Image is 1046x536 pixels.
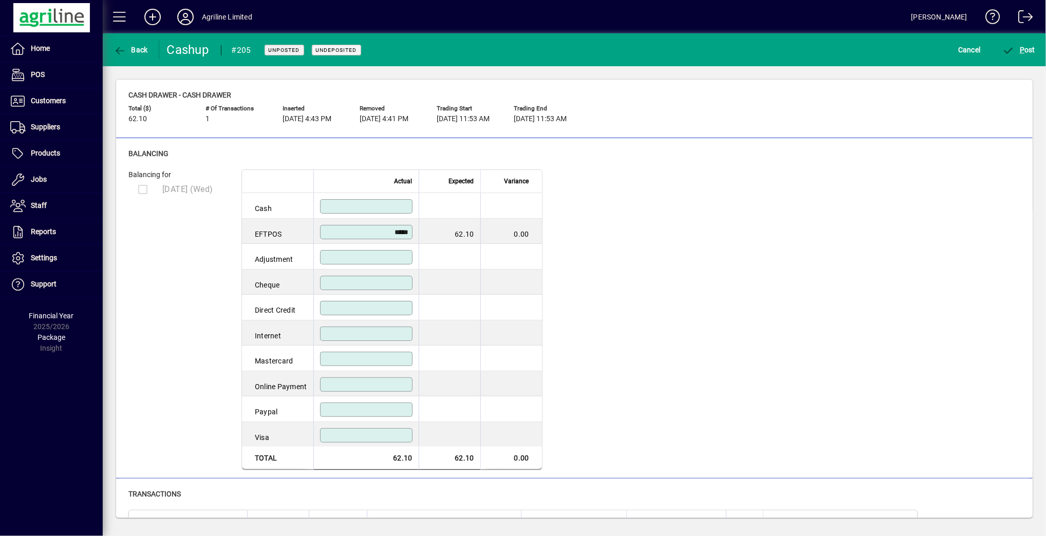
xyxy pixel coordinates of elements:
[31,70,45,79] span: POS
[29,312,74,320] span: Financial Year
[283,105,344,112] span: Inserted
[313,447,419,470] td: 62.10
[316,47,357,53] span: Undeposited
[1000,41,1038,59] button: Post
[128,115,147,123] span: 62.10
[242,295,313,320] td: Direct Credit
[269,47,300,53] span: Unposted
[242,244,313,270] td: Adjustment
[958,42,981,58] span: Cancel
[232,42,251,59] div: #205
[419,219,480,244] td: 62.10
[528,516,561,527] span: Transaction
[633,516,667,527] span: Allocated To
[114,46,148,54] span: Back
[31,149,60,157] span: Products
[911,9,967,25] div: [PERSON_NAME]
[31,123,60,131] span: Suppliers
[480,219,542,244] td: 0.00
[419,447,480,470] td: 62.10
[169,8,202,26] button: Profile
[31,97,66,105] span: Customers
[128,105,190,112] span: Total ($)
[978,2,1000,35] a: Knowledge Base
[202,9,252,25] div: Agriline Limited
[5,36,103,62] a: Home
[5,193,103,219] a: Staff
[449,176,474,187] span: Expected
[1011,2,1033,35] a: Logout
[31,201,47,209] span: Staff
[733,516,757,527] span: Terminal
[5,272,103,297] a: Support
[31,280,57,288] span: Support
[956,41,983,59] button: Cancel
[31,227,56,236] span: Reports
[480,447,542,470] td: 0.00
[242,346,313,371] td: Mastercard
[5,114,103,140] a: Suppliers
[128,490,181,498] span: Transactions
[437,105,498,112] span: Trading start
[315,516,361,527] span: Banking Method
[242,193,313,219] td: Cash
[770,516,807,527] span: POS Operator
[162,184,213,194] span: [DATE] (Wed)
[206,105,267,112] span: # of Transactions
[373,516,397,527] span: Account
[242,422,313,447] td: Visa
[242,219,313,244] td: EFTPOS
[437,115,490,123] span: [DATE] 11:53 AM
[360,115,408,123] span: [DATE] 4:41 PM
[5,62,103,88] a: POS
[360,105,421,112] span: Removed
[242,371,313,397] td: Online Payment
[1002,46,1036,54] span: ost
[167,42,211,58] div: Cashup
[136,8,169,26] button: Add
[5,141,103,166] a: Products
[31,254,57,262] span: Settings
[111,41,151,59] button: Back
[242,270,313,295] td: Cheque
[1020,46,1024,54] span: P
[395,176,413,187] span: Actual
[5,167,103,193] a: Jobs
[128,169,231,180] div: Balancing for
[5,219,103,245] a: Reports
[283,115,331,123] span: [DATE] 4:43 PM
[505,176,529,187] span: Variance
[142,516,155,527] span: Date
[5,88,103,114] a: Customers
[242,396,313,422] td: Paypal
[242,447,313,470] td: Total
[206,115,210,123] span: 1
[514,115,567,123] span: [DATE] 11:53 AM
[242,320,313,346] td: Internet
[128,149,169,158] span: Balancing
[128,91,231,99] span: Cash drawer - Cash Drawer
[31,44,50,52] span: Home
[38,333,65,341] span: Package
[31,175,47,183] span: Jobs
[514,105,575,112] span: Trading end
[5,245,103,271] a: Settings
[271,516,303,527] span: Amount ($)
[103,41,159,59] app-page-header-button: Back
